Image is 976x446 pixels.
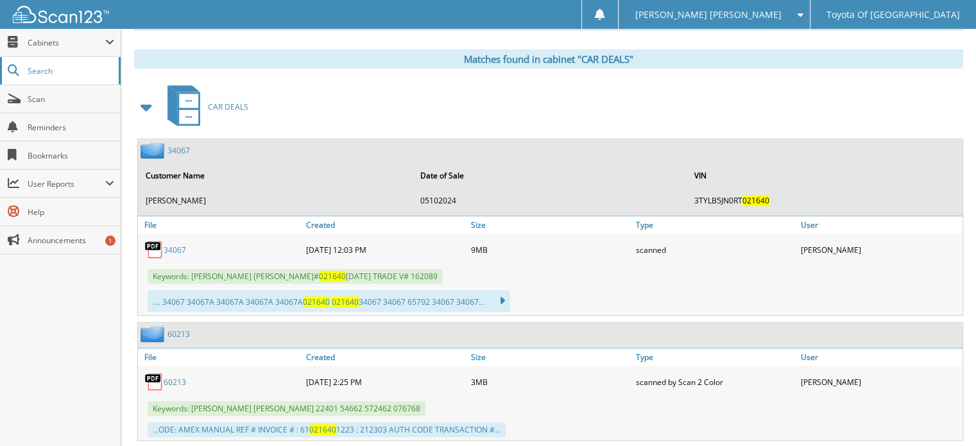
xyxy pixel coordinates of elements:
[167,145,190,156] a: 34067
[468,216,633,234] a: Size
[635,11,781,19] span: [PERSON_NAME] [PERSON_NAME]
[160,81,248,132] a: CAR DEALS
[28,122,114,133] span: Reminders
[742,195,769,206] span: 021640
[468,348,633,366] a: Size
[633,369,798,395] div: scanned by Scan 2 Color
[28,235,114,246] span: Announcements
[28,207,114,218] span: Help
[138,348,303,366] a: File
[468,369,633,395] div: 3MB
[332,296,359,307] span: 021640
[164,244,186,255] a: 34067
[105,236,116,246] div: 1
[139,162,413,189] th: Customer Name
[798,348,963,366] a: User
[303,369,468,395] div: [DATE] 2:25 PM
[28,37,105,48] span: Cabinets
[798,216,963,234] a: User
[28,94,114,105] span: Scan
[141,142,167,159] img: folder2.png
[148,422,506,437] div: ...ODE: AMEX MANUAL REF # INVOICE # : 61 1223 : 212303 AUTH CODE TRANSACTION #...
[303,237,468,262] div: [DATE] 12:03 PM
[28,150,114,161] span: Bookmarks
[633,216,798,234] a: Type
[303,296,330,307] span: 021640
[13,6,109,23] img: scan123-logo-white.svg
[633,237,798,262] div: scanned
[688,190,961,211] td: 3TYLB5JN0RT
[134,49,963,69] div: Matches found in cabinet "CAR DEALS"
[141,326,167,342] img: folder2.png
[139,190,413,211] td: [PERSON_NAME]
[303,216,468,234] a: Created
[28,178,105,189] span: User Reports
[164,377,186,388] a: 60213
[414,162,687,189] th: Date of Sale
[148,401,425,416] span: Keywords: [PERSON_NAME] [PERSON_NAME] 22401 54662 572462 076768
[167,329,190,339] a: 60213
[208,101,248,112] span: CAR DEALS
[319,271,346,282] span: 021640
[148,290,510,312] div: .... 34067 34067A 34067A 34067A 34067A 34067 34067 65792 34067 34067...
[144,372,164,391] img: PDF.png
[414,190,687,211] td: 05102024
[309,424,336,435] span: 021640
[138,216,303,234] a: File
[144,240,164,259] img: PDF.png
[28,65,112,76] span: Search
[633,348,798,366] a: Type
[798,237,963,262] div: [PERSON_NAME]
[303,348,468,366] a: Created
[826,11,960,19] span: Toyota Of [GEOGRAPHIC_DATA]
[468,237,633,262] div: 9MB
[148,269,443,284] span: Keywords: [PERSON_NAME] [PERSON_NAME]# [DATE] TRADE V# 162089
[798,369,963,395] div: [PERSON_NAME]
[688,162,961,189] th: VIN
